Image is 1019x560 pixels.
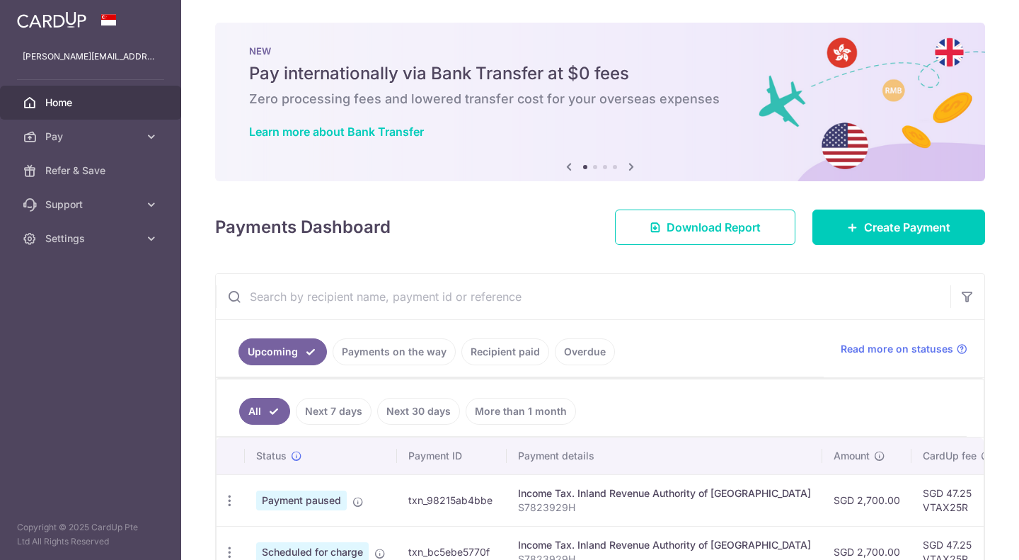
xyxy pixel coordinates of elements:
a: More than 1 month [466,398,576,425]
div: Income Tax. Inland Revenue Authority of [GEOGRAPHIC_DATA] [518,538,811,552]
h4: Payments Dashboard [215,215,391,240]
a: Read more on statuses [841,342,967,356]
td: SGD 2,700.00 [822,474,911,526]
span: Settings [45,232,139,246]
th: Payment details [507,438,822,474]
span: Support [45,198,139,212]
span: Payment paused [256,491,347,510]
th: Payment ID [397,438,507,474]
span: Amount [834,449,870,463]
span: Refer & Save [45,164,139,178]
p: NEW [249,45,951,57]
span: CardUp fee [923,449,977,463]
span: Status [256,449,287,463]
a: Next 7 days [296,398,372,425]
h5: Pay internationally via Bank Transfer at $0 fees [249,62,951,85]
a: Overdue [555,338,615,365]
span: Pay [45,130,139,144]
a: Next 30 days [377,398,460,425]
td: SGD 47.25 VTAX25R [911,474,1003,526]
img: CardUp [17,11,86,28]
span: Read more on statuses [841,342,953,356]
a: All [239,398,290,425]
a: Download Report [615,210,795,245]
span: Home [45,96,139,110]
p: S7823929H [518,501,811,515]
input: Search by recipient name, payment id or reference [216,274,950,319]
a: Create Payment [812,210,985,245]
td: txn_98215ab4bbe [397,474,507,526]
a: Learn more about Bank Transfer [249,125,424,139]
img: Bank transfer banner [215,23,985,181]
span: Create Payment [864,219,950,236]
div: Income Tax. Inland Revenue Authority of [GEOGRAPHIC_DATA] [518,486,811,501]
a: Upcoming [238,338,327,365]
span: Download Report [667,219,761,236]
h6: Zero processing fees and lowered transfer cost for your overseas expenses [249,91,951,108]
p: [PERSON_NAME][EMAIL_ADDRESS][DOMAIN_NAME] [23,50,159,64]
a: Payments on the way [333,338,456,365]
a: Recipient paid [461,338,549,365]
